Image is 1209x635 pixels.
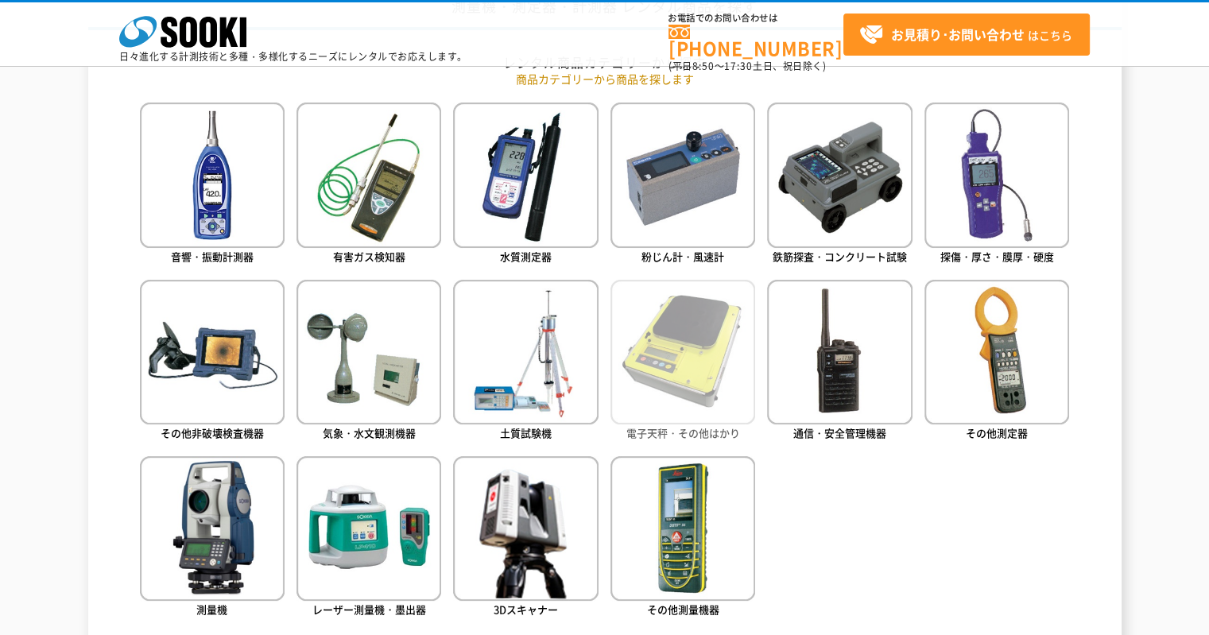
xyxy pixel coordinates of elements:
span: 3Dスキャナー [494,602,558,617]
span: 17:30 [724,59,753,73]
span: 8:50 [692,59,715,73]
a: お見積り･お問い合わせはこちら [843,14,1090,56]
a: 3Dスキャナー [453,456,598,621]
img: 音響・振動計測器 [140,103,285,247]
a: その他測量機器 [610,456,755,621]
img: 気象・水文観測機器 [296,280,441,424]
img: 通信・安全管理機器 [767,280,912,424]
img: その他測定器 [924,280,1069,424]
a: 測量機 [140,456,285,621]
span: 電子天秤・その他はかり [626,425,740,440]
a: 電子天秤・その他はかり [610,280,755,444]
img: 粉じん計・風速計 [610,103,755,247]
a: [PHONE_NUMBER] [668,25,843,57]
p: 商品カテゴリーから商品を探します [140,71,1070,87]
a: 気象・水文観測機器 [296,280,441,444]
a: 土質試験機 [453,280,598,444]
img: 3Dスキャナー [453,456,598,601]
span: 有害ガス検知器 [333,249,405,264]
span: その他測定器 [966,425,1028,440]
a: その他測定器 [924,280,1069,444]
p: 日々進化する計測技術と多種・多様化するニーズにレンタルでお応えします。 [119,52,467,61]
span: その他非破壊検査機器 [161,425,264,440]
span: 気象・水文観測機器 [323,425,416,440]
span: 通信・安全管理機器 [793,425,886,440]
span: 鉄筋探査・コンクリート試験 [773,249,907,264]
img: その他測量機器 [610,456,755,601]
img: 電子天秤・その他はかり [610,280,755,424]
img: 土質試験機 [453,280,598,424]
a: 通信・安全管理機器 [767,280,912,444]
a: その他非破壊検査機器 [140,280,285,444]
span: 探傷・厚さ・膜厚・硬度 [940,249,1054,264]
a: 粉じん計・風速計 [610,103,755,267]
span: お電話でのお問い合わせは [668,14,843,23]
span: 粉じん計・風速計 [641,249,724,264]
span: 水質測定器 [500,249,552,264]
a: 音響・振動計測器 [140,103,285,267]
span: (平日 ～ 土日、祝日除く) [668,59,826,73]
img: その他非破壊検査機器 [140,280,285,424]
a: 鉄筋探査・コンクリート試験 [767,103,912,267]
img: 水質測定器 [453,103,598,247]
span: レーザー測量機・墨出器 [312,602,426,617]
img: 測量機 [140,456,285,601]
span: 測量機 [196,602,227,617]
img: レーザー測量機・墨出器 [296,456,441,601]
img: 鉄筋探査・コンクリート試験 [767,103,912,247]
span: 音響・振動計測器 [171,249,254,264]
strong: お見積り･お問い合わせ [891,25,1025,44]
a: レーザー測量機・墨出器 [296,456,441,621]
span: はこちら [859,23,1072,47]
a: 水質測定器 [453,103,598,267]
img: 探傷・厚さ・膜厚・硬度 [924,103,1069,247]
span: その他測量機器 [647,602,719,617]
img: 有害ガス検知器 [296,103,441,247]
a: 有害ガス検知器 [296,103,441,267]
a: 探傷・厚さ・膜厚・硬度 [924,103,1069,267]
span: 土質試験機 [500,425,552,440]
